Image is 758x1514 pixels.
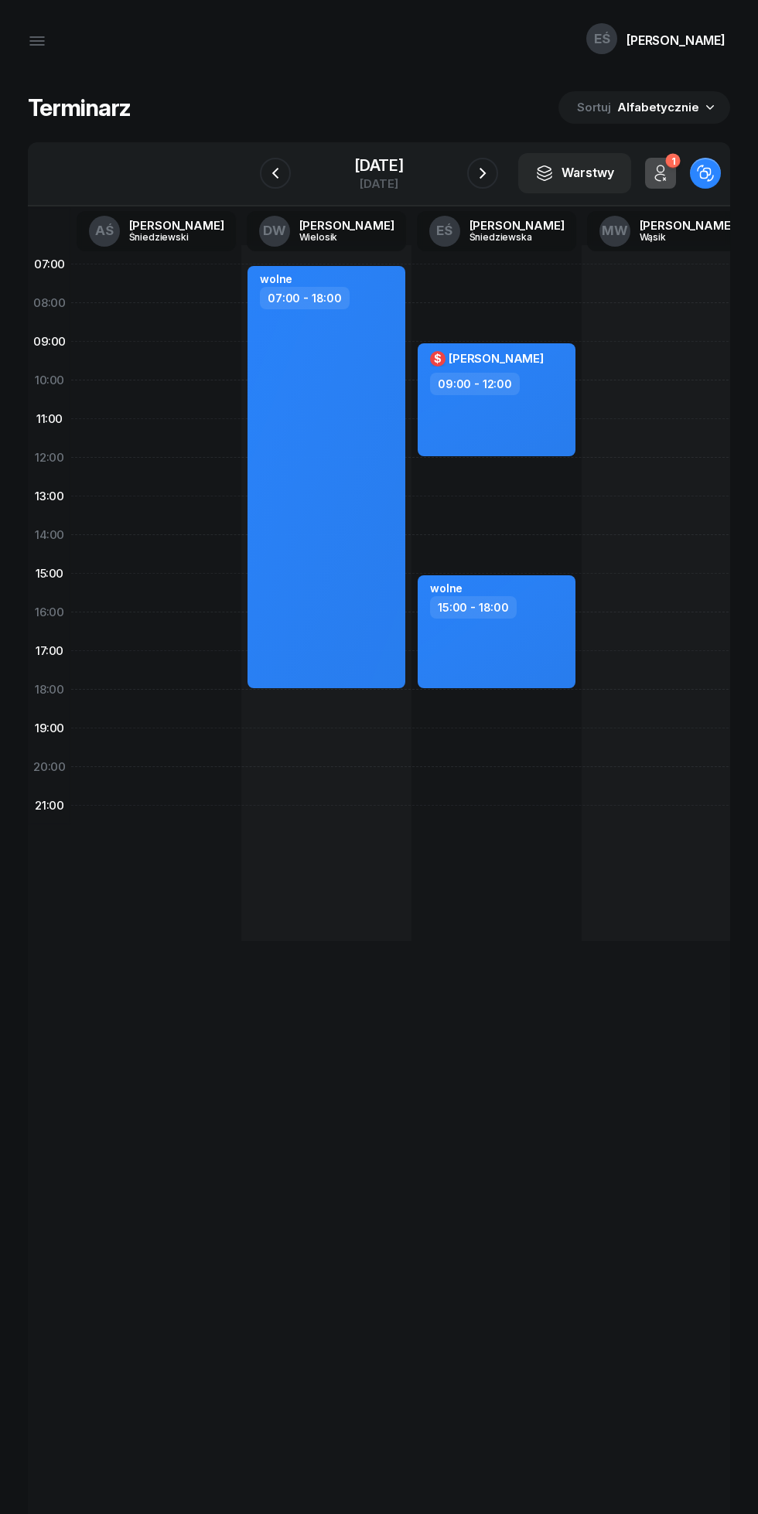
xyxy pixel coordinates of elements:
[28,245,71,284] div: 07:00
[469,220,565,231] div: [PERSON_NAME]
[28,593,71,632] div: 16:00
[430,581,463,595] div: wolne
[417,211,577,251] a: EŚ[PERSON_NAME]Śniedziewska
[263,224,286,237] span: DW
[28,670,71,709] div: 18:00
[129,232,203,242] div: Śniedziewski
[28,361,71,400] div: 10:00
[28,322,71,361] div: 09:00
[28,438,71,477] div: 12:00
[28,632,71,670] div: 17:00
[28,554,71,593] div: 15:00
[640,232,714,242] div: Wąsik
[260,287,350,309] div: 07:00 - 18:00
[28,748,71,786] div: 20:00
[95,224,114,237] span: AŚ
[587,211,747,251] a: MW[PERSON_NAME]Wąsik
[430,373,520,395] div: 09:00 - 12:00
[77,211,237,251] a: AŚ[PERSON_NAME]Śniedziewski
[28,284,71,322] div: 08:00
[617,100,699,114] span: Alfabetycznie
[354,178,404,189] div: [DATE]
[28,94,131,121] h1: Terminarz
[247,211,407,251] a: DW[PERSON_NAME]Wielosik
[436,224,452,237] span: EŚ
[577,97,614,118] span: Sortuj
[28,400,71,438] div: 11:00
[518,153,631,193] button: Warstwy
[28,477,71,516] div: 13:00
[434,353,442,364] span: $
[28,516,71,554] div: 14:00
[129,220,224,231] div: [PERSON_NAME]
[354,158,404,173] div: [DATE]
[430,596,517,619] div: 15:00 - 18:00
[260,272,292,285] div: wolne
[645,158,676,189] button: 1
[469,232,544,242] div: Śniedziewska
[449,351,544,366] span: [PERSON_NAME]
[299,220,394,231] div: [PERSON_NAME]
[28,709,71,748] div: 19:00
[299,232,374,242] div: Wielosik
[535,163,614,183] div: Warstwy
[558,91,730,124] button: Sortuj Alfabetycznie
[665,154,680,169] div: 1
[28,786,71,825] div: 21:00
[594,32,610,46] span: EŚ
[602,224,628,237] span: MW
[627,34,726,46] div: [PERSON_NAME]
[640,220,735,231] div: [PERSON_NAME]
